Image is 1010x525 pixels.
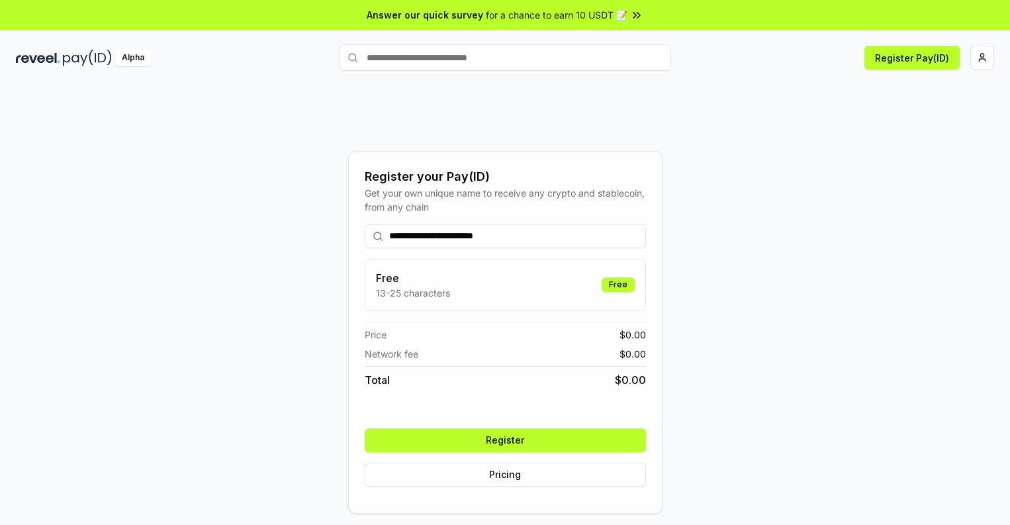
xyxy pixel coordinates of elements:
[620,347,646,361] span: $ 0.00
[63,50,112,66] img: pay_id
[376,270,450,286] h3: Free
[620,328,646,342] span: $ 0.00
[486,8,627,22] span: for a chance to earn 10 USDT 📝
[365,463,646,487] button: Pricing
[864,46,960,70] button: Register Pay(ID)
[16,50,60,66] img: reveel_dark
[115,50,152,66] div: Alpha
[365,186,646,214] div: Get your own unique name to receive any crypto and stablecoin, from any chain
[365,428,646,452] button: Register
[365,347,418,361] span: Network fee
[376,286,450,300] p: 13-25 characters
[615,372,646,388] span: $ 0.00
[367,8,483,22] span: Answer our quick survey
[365,328,387,342] span: Price
[365,167,646,186] div: Register your Pay(ID)
[365,372,390,388] span: Total
[602,277,635,292] div: Free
